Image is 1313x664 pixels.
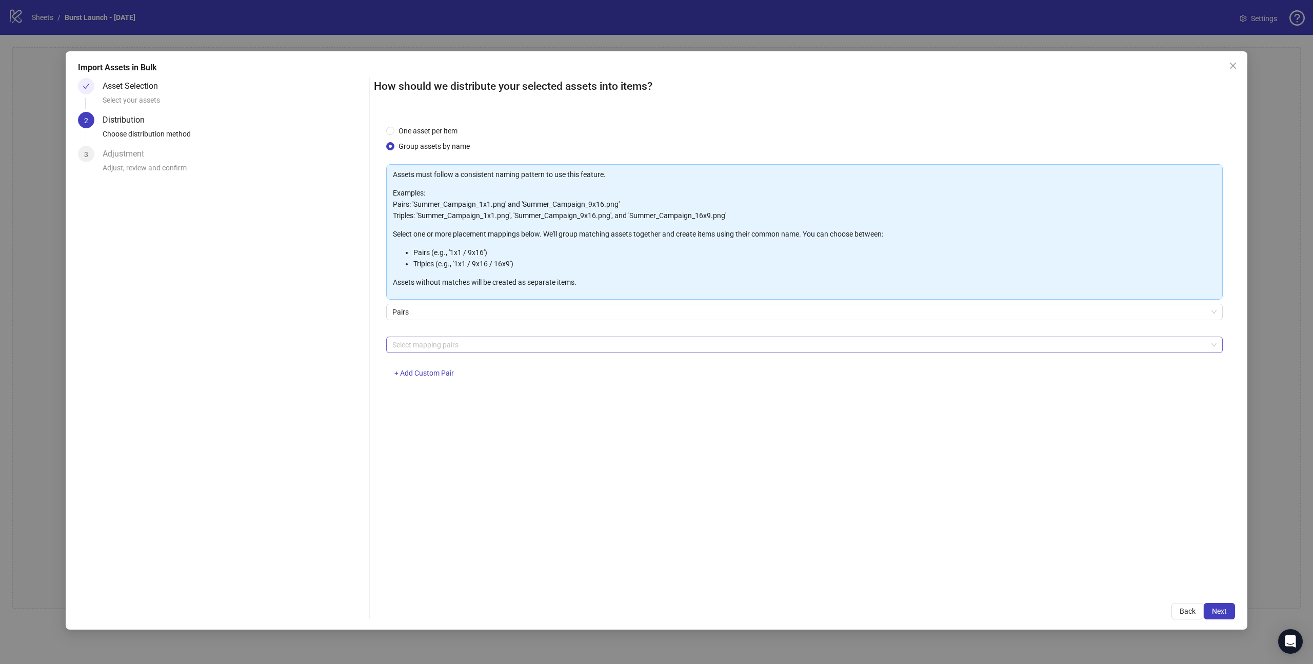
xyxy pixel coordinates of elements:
[394,369,454,377] span: + Add Custom Pair
[1171,603,1204,619] button: Back
[393,187,1216,221] p: Examples: Pairs: 'Summer_Campaign_1x1.png' and 'Summer_Campaign_9x16.png' Triples: 'Summer_Campai...
[84,116,88,125] span: 2
[386,365,462,382] button: + Add Custom Pair
[1212,607,1227,615] span: Next
[84,150,88,159] span: 3
[374,78,1235,95] h2: How should we distribute your selected assets into items?
[103,112,153,128] div: Distribution
[393,169,1216,180] p: Assets must follow a consistent naming pattern to use this feature.
[393,277,1216,288] p: Assets without matches will be created as separate items.
[103,94,365,112] div: Select your assets
[1225,57,1241,74] button: Close
[394,141,474,152] span: Group assets by name
[413,247,1216,258] li: Pairs (e.g., '1x1 / 9x16')
[1278,629,1303,654] div: Open Intercom Messenger
[1229,62,1237,70] span: close
[83,83,90,90] span: check
[1204,603,1235,619] button: Next
[413,258,1216,269] li: Triples (e.g., '1x1 / 9x16 / 16x9')
[393,228,1216,240] p: Select one or more placement mappings below. We'll group matching assets together and create item...
[103,78,166,94] div: Asset Selection
[1180,607,1196,615] span: Back
[392,304,1217,320] span: Pairs
[103,162,365,180] div: Adjust, review and confirm
[394,125,462,136] span: One asset per item
[103,128,365,146] div: Choose distribution method
[78,62,1235,74] div: Import Assets in Bulk
[103,146,152,162] div: Adjustment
